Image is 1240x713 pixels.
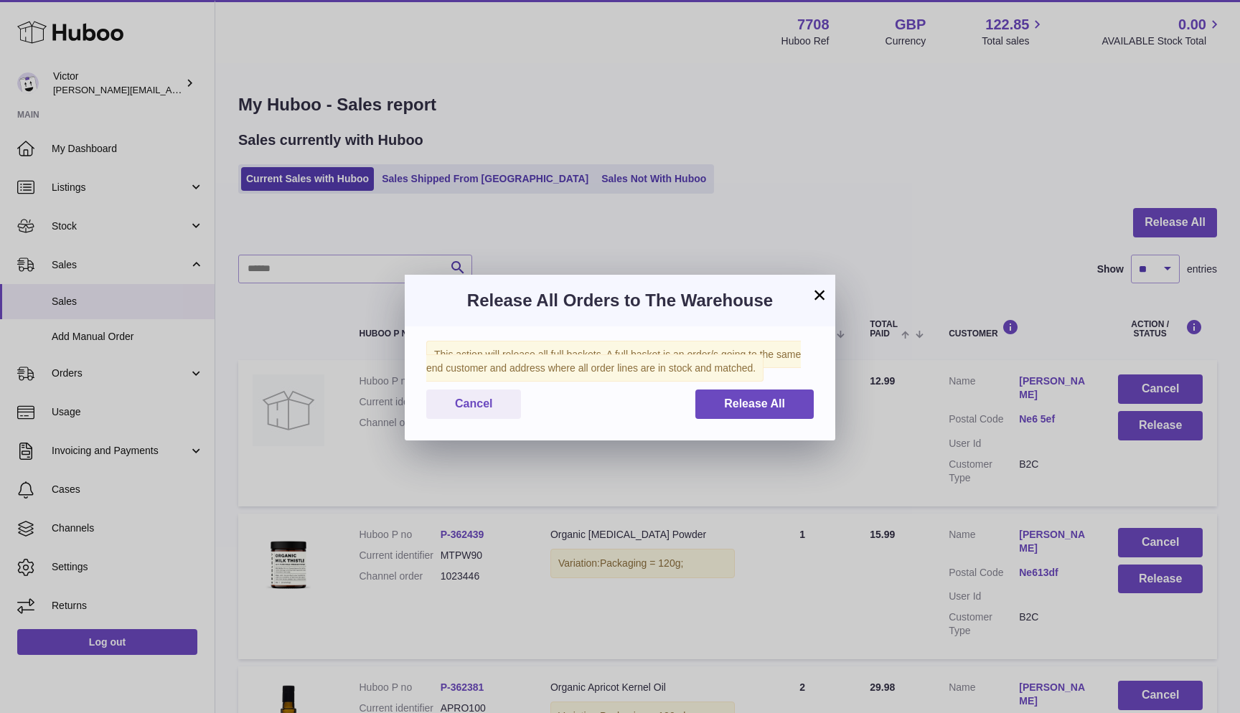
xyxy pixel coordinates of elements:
button: × [811,286,828,303]
span: Cancel [455,397,492,410]
span: This action will release all full baskets. A full basket is an order/s going to the same end cust... [426,341,801,382]
button: Release All [695,389,814,419]
span: Release All [724,397,785,410]
button: Cancel [426,389,521,419]
h3: Release All Orders to The Warehouse [426,289,814,312]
